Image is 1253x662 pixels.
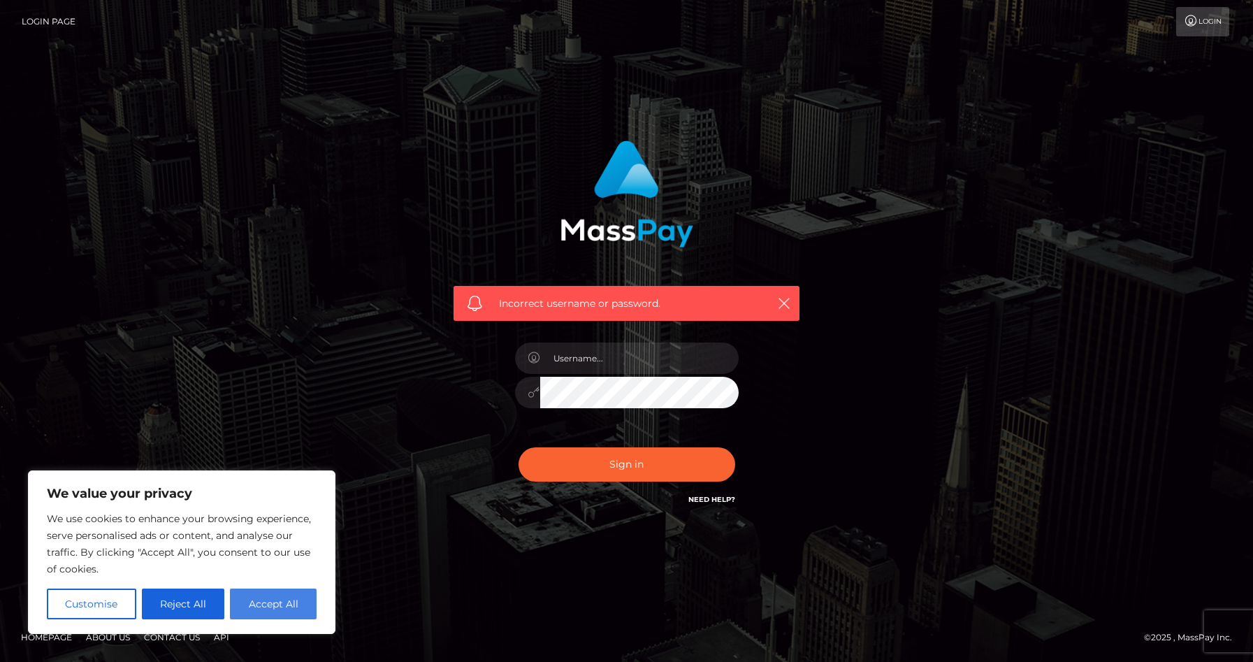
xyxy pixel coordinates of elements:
[560,141,693,247] img: MassPay Login
[47,589,136,619] button: Customise
[499,296,754,311] span: Incorrect username or password.
[230,589,317,619] button: Accept All
[519,447,735,482] button: Sign in
[28,470,335,634] div: We value your privacy
[540,343,739,374] input: Username...
[142,589,225,619] button: Reject All
[47,485,317,502] p: We value your privacy
[138,626,205,648] a: Contact Us
[1144,630,1243,645] div: © 2025 , MassPay Inc.
[1176,7,1229,36] a: Login
[47,510,317,577] p: We use cookies to enhance your browsing experience, serve personalised ads or content, and analys...
[208,626,235,648] a: API
[15,626,78,648] a: Homepage
[80,626,136,648] a: About Us
[688,495,735,504] a: Need Help?
[22,7,75,36] a: Login Page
